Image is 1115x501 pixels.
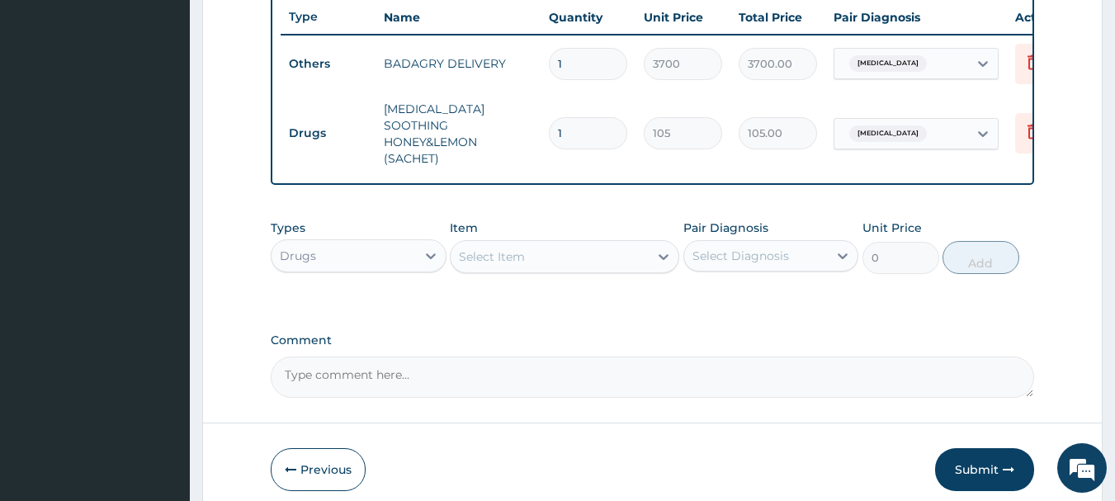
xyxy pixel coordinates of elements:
[1007,1,1089,34] th: Actions
[862,220,922,236] label: Unit Price
[450,220,478,236] label: Item
[31,83,67,124] img: d_794563401_company_1708531726252_794563401
[280,248,316,264] div: Drugs
[281,118,376,149] td: Drugs
[376,1,541,34] th: Name
[825,1,1007,34] th: Pair Diagnosis
[730,1,825,34] th: Total Price
[459,248,525,265] div: Select Item
[849,125,927,142] span: [MEDICAL_DATA]
[376,47,541,80] td: BADAGRY DELIVERY
[635,1,730,34] th: Unit Price
[8,329,314,387] textarea: Type your message and hit 'Enter'
[849,55,927,72] span: [MEDICAL_DATA]
[935,448,1034,491] button: Submit
[271,221,305,235] label: Types
[541,1,635,34] th: Quantity
[271,333,1035,347] label: Comment
[271,8,310,48] div: Minimize live chat window
[86,92,277,114] div: Chat with us now
[683,220,768,236] label: Pair Diagnosis
[943,241,1019,274] button: Add
[376,92,541,175] td: [MEDICAL_DATA] SOOTHING HONEY&LEMON (SACHET)
[281,49,376,79] td: Others
[96,147,228,314] span: We're online!
[271,448,366,491] button: Previous
[692,248,789,264] div: Select Diagnosis
[281,2,376,32] th: Type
